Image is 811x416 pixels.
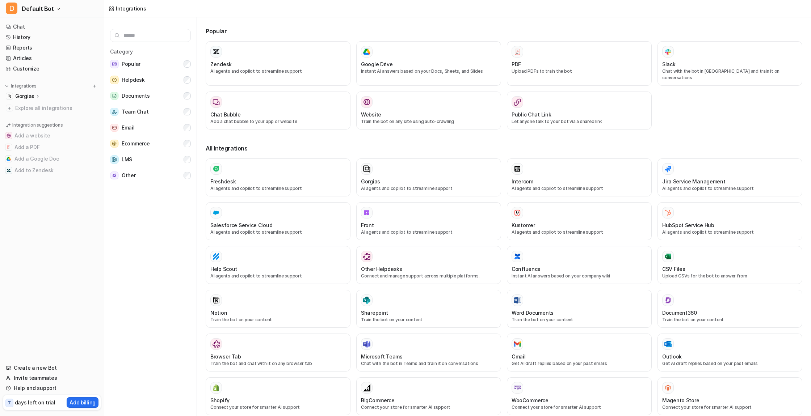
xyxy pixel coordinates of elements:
img: BigCommerce [363,384,370,391]
p: AI agents and copilot to streamline support [361,229,496,235]
img: Gorgias [7,94,12,98]
h3: Freshdesk [210,178,236,185]
span: Helpdesk [122,76,145,84]
span: Explore all integrations [15,102,98,114]
img: Word Documents [514,297,521,304]
p: AI agents and copilot to streamline support [210,273,346,279]
button: Add a websiteAdd a website [3,130,101,141]
button: WooCommerceWooCommerceConnect your store for smarter AI support [507,377,652,415]
img: Website [363,98,370,106]
p: Upload CSVs for the bot to answer from [662,273,798,279]
span: Default Bot [22,4,54,14]
button: HelpdeskHelpdesk [110,73,191,87]
p: Train the bot and chat with it on any browser tab [210,360,346,367]
button: Other HelpdesksOther HelpdesksConnect and manage support across multiple platforms. [356,246,501,284]
img: Notion [213,297,220,304]
span: Documents [122,92,150,100]
h3: HubSpot Service Hub [662,221,714,229]
h3: Word Documents [512,309,554,317]
h3: Notion [210,309,227,317]
p: AI agents and copilot to streamline support [210,185,346,192]
button: EcommerceEcommerce [110,136,191,151]
h3: Sharepoint [361,309,388,317]
img: menu_add.svg [92,84,97,89]
p: AI agents and copilot to streamline support [210,229,346,235]
a: Articles [3,53,101,63]
p: Add billing [70,399,96,406]
button: Integrations [3,82,39,90]
button: ConfluenceConfluenceInstant AI answers based on your company wiki [507,246,652,284]
h3: Google Drive [361,60,393,68]
p: Connect your store for smarter AI support [210,404,346,411]
img: WooCommerce [514,386,521,390]
img: Ecommerce [110,140,119,148]
h3: Other Helpdesks [361,265,402,273]
img: Gmail [514,341,521,347]
span: LMS [122,155,132,164]
img: Magento Store [664,384,672,391]
p: Connect and manage support across multiple platforms. [361,273,496,279]
p: AI agents and copilot to streamline support [512,185,647,192]
img: Add to Zendesk [7,168,11,173]
h3: Front [361,221,374,229]
h3: Zendesk [210,60,232,68]
h3: Salesforce Service Cloud [210,221,272,229]
a: Integrations [109,5,146,12]
img: explore all integrations [6,105,13,112]
p: Train the bot on your content [662,317,798,323]
p: Train the bot on your content [361,317,496,323]
img: Team Chat [110,108,119,116]
div: Integrations [116,5,146,12]
h3: BigCommerce [361,396,395,404]
img: Browser Tab [213,340,220,348]
button: SlackSlackChat with the bot in [GEOGRAPHIC_DATA] and train it on conversations [657,41,802,86]
p: Integration suggestions [12,122,63,128]
button: PDFPDFUpload PDFs to train the bot [507,41,652,86]
h3: All Integrations [206,144,802,153]
a: Invite teammates [3,373,101,383]
button: WebsiteWebsiteTrain the bot on any site using auto-crawling [356,92,501,130]
h3: Jira Service Management [662,178,726,185]
button: SharepointSharepointTrain the bot on your content [356,290,501,328]
p: 7 [8,400,11,406]
a: Customize [3,64,101,74]
span: Team Chat [122,107,148,116]
p: Get AI draft replies based on your past emails [662,360,798,367]
img: expand menu [4,84,9,89]
button: KustomerKustomerAI agents and copilot to streamline support [507,202,652,240]
img: PDF [514,48,521,55]
img: LMS [110,155,119,164]
p: Train the bot on your content [512,317,647,323]
img: Confluence [514,253,521,260]
p: AI agents and copilot to streamline support [210,68,346,75]
p: Train the bot on your content [210,317,346,323]
p: Add a chat bubble to your app or website [210,118,346,125]
img: Microsoft Teams [363,340,370,348]
button: Add a Google DocAdd a Google Doc [3,153,101,165]
button: ShopifyShopifyConnect your store for smarter AI support [206,377,350,415]
img: Salesforce Service Cloud [213,209,220,216]
span: Popular [122,60,140,68]
h3: Slack [662,60,676,68]
p: Instant AI answers based on your company wiki [512,273,647,279]
h3: Document360 [662,309,697,317]
h3: Public Chat Link [512,111,551,118]
button: EmailEmail [110,120,191,135]
button: IntercomAI agents and copilot to streamline support [507,158,652,196]
h3: Chat Bubble [210,111,241,118]
img: Other [110,171,119,180]
img: HubSpot Service Hub [664,209,672,216]
p: Gorgias [15,93,34,100]
p: Chat with the bot in Teams and train it on conversations [361,360,496,367]
h3: Website [361,111,381,118]
button: Salesforce Service Cloud Salesforce Service CloudAI agents and copilot to streamline support [206,202,350,240]
span: Email [122,123,135,132]
span: D [6,3,17,14]
a: History [3,32,101,42]
button: OutlookOutlookGet AI draft replies based on your past emails [657,334,802,372]
p: AI agents and copilot to streamline support [662,229,798,235]
button: Add billing [67,397,98,408]
img: Documents [110,92,119,100]
p: Get AI draft replies based on your past emails [512,360,647,367]
button: OtherOther [110,168,191,183]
